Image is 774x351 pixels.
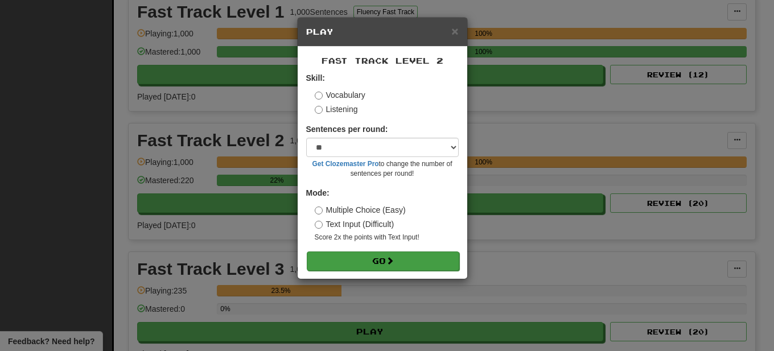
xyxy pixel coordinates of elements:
small: Score 2x the points with Text Input ! [315,233,459,242]
label: Text Input (Difficult) [315,218,394,230]
input: Listening [315,106,323,114]
input: Multiple Choice (Easy) [315,207,323,214]
button: Close [451,25,458,37]
span: × [451,24,458,38]
input: Vocabulary [315,92,323,100]
span: Fast Track Level 2 [322,56,443,65]
small: to change the number of sentences per round! [306,159,459,179]
input: Text Input (Difficult) [315,221,323,229]
a: Get Clozemaster Pro [312,160,379,168]
h5: Play [306,26,459,38]
strong: Skill: [306,73,325,82]
label: Vocabulary [315,89,365,101]
label: Sentences per round: [306,123,388,135]
button: Go [307,251,459,271]
strong: Mode: [306,188,330,197]
label: Listening [315,104,358,115]
label: Multiple Choice (Easy) [315,204,406,216]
